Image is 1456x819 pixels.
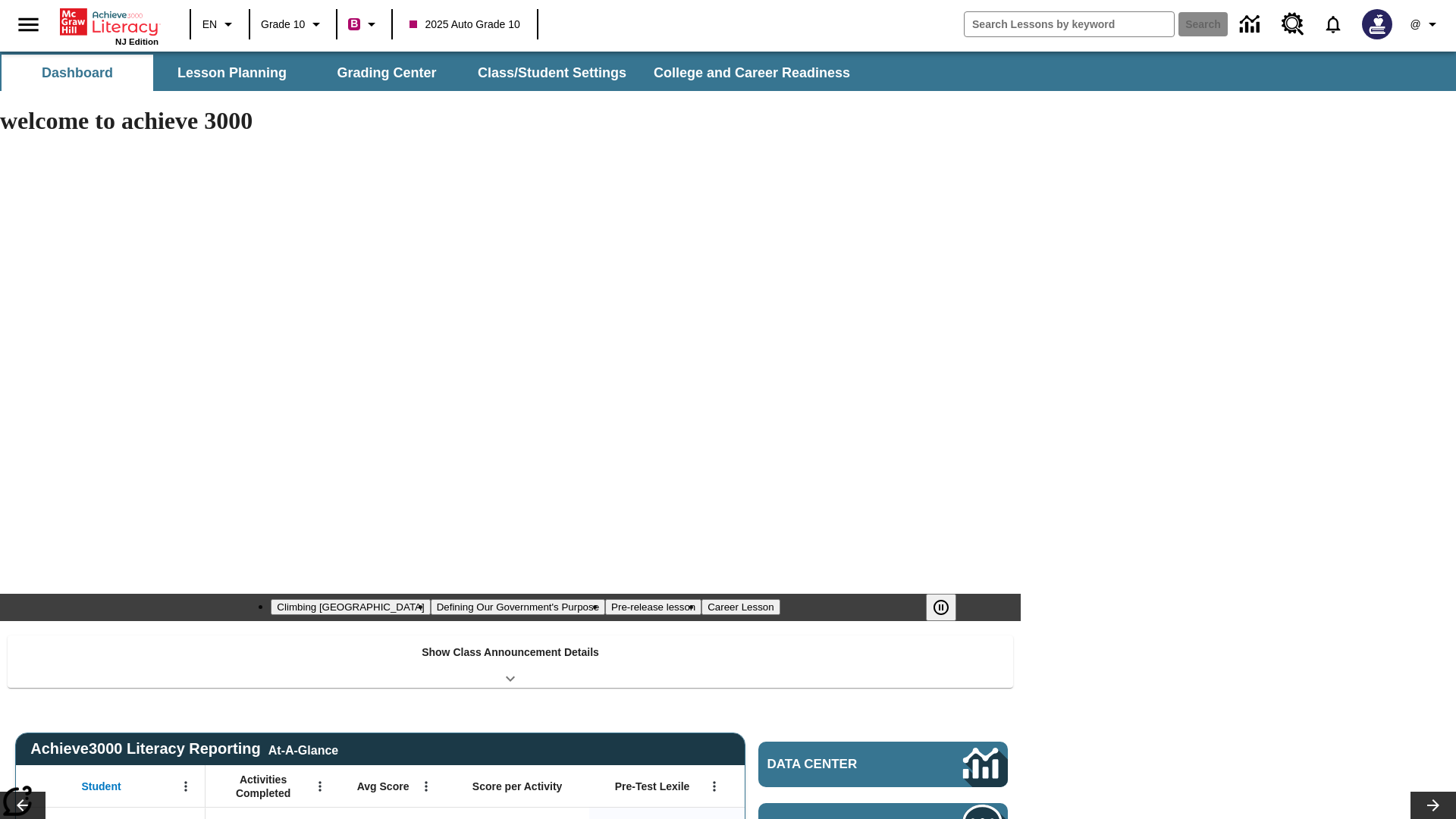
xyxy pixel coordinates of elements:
button: Slide 4 Career Lesson [701,599,780,615]
a: Data Center [1231,4,1272,45]
button: Open Menu [703,775,726,798]
span: Pre-Test Lexile [615,780,690,793]
button: Open Menu [415,775,438,798]
span: Grade 10 [261,17,305,33]
button: Open Menu [309,775,331,798]
button: Grade: Grade 10, Select a grade [255,11,331,38]
button: College and Career Readiness [642,55,862,91]
span: Activities Completed [213,773,313,800]
a: Resource Center, Will open in new tab [1272,4,1313,45]
div: Pause [926,594,971,621]
a: Notifications [1313,5,1353,44]
img: Avatar [1362,9,1392,39]
span: Data Center [767,757,911,772]
span: B [350,14,358,33]
div: Home [60,5,158,46]
button: Slide 2 Defining Our Government's Purpose [431,599,605,615]
input: search field [965,12,1174,36]
span: NJ Edition [115,37,158,46]
button: Lesson Planning [156,55,308,91]
button: Open Menu [174,775,197,798]
div: At-A-Glance [268,741,338,758]
button: Language: EN, Select a language [196,11,244,38]
button: Lesson carousel, Next [1410,792,1456,819]
div: Show Class Announcement Details [8,635,1013,688]
button: Dashboard [2,55,153,91]
button: Slide 3 Pre-release lesson [605,599,701,615]
a: Data Center [758,742,1008,787]
span: Score per Activity [472,780,563,793]
a: Home [60,7,158,37]
button: Boost Class color is violet red. Change class color [342,11,387,38]
span: EN [202,17,217,33]
button: Open side menu [6,2,51,47]
button: Select a new avatar [1353,5,1401,44]
span: Student [82,780,121,793]
button: Slide 1 Climbing Mount Tai [271,599,430,615]
span: Achieve3000 Literacy Reporting [30,740,338,758]
span: @ [1410,17,1420,33]
p: Show Class Announcement Details [422,645,599,661]
span: Avg Score [357,780,409,793]
span: 2025 Auto Grade 10 [409,17,519,33]
button: Profile/Settings [1401,11,1450,38]
button: Class/Student Settings [466,55,639,91]
button: Pause [926,594,956,621]
button: Grading Center [311,55,463,91]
